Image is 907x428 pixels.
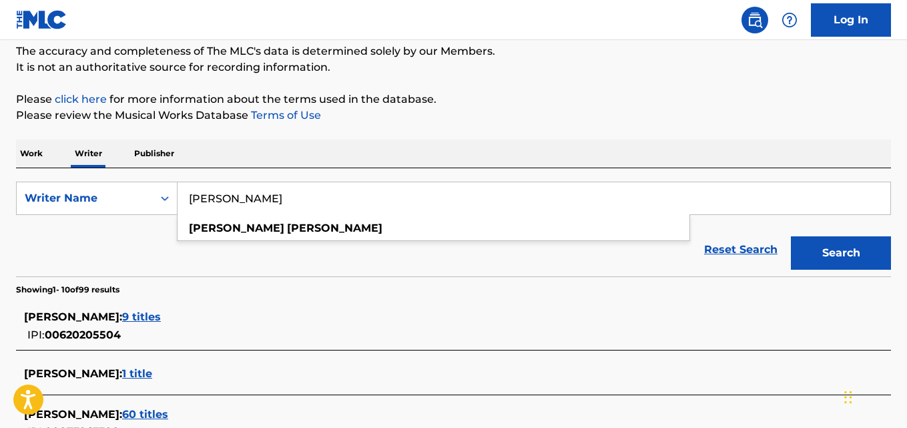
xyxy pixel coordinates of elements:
[840,364,907,428] iframe: Chat Widget
[791,236,891,270] button: Search
[71,140,106,168] p: Writer
[45,329,121,341] span: 00620205504
[776,7,803,33] div: Help
[16,182,891,276] form: Search Form
[55,93,107,105] a: click here
[189,222,284,234] strong: [PERSON_NAME]
[747,12,763,28] img: search
[741,7,768,33] a: Public Search
[122,408,168,421] span: 60 titles
[697,235,784,264] a: Reset Search
[248,109,321,122] a: Terms of Use
[16,10,67,29] img: MLC Logo
[16,43,891,59] p: The accuracy and completeness of The MLC's data is determined solely by our Members.
[844,377,852,417] div: Drag
[811,3,891,37] a: Log In
[16,284,119,296] p: Showing 1 - 10 of 99 results
[16,91,891,108] p: Please for more information about the terms used in the database.
[782,12,798,28] img: help
[27,329,45,341] span: IPI:
[24,310,122,323] span: [PERSON_NAME] :
[25,190,145,206] div: Writer Name
[122,367,152,380] span: 1 title
[122,310,161,323] span: 9 titles
[16,140,47,168] p: Work
[16,59,891,75] p: It is not an authoritative source for recording information.
[24,367,122,380] span: [PERSON_NAME] :
[24,408,122,421] span: [PERSON_NAME] :
[287,222,382,234] strong: [PERSON_NAME]
[16,108,891,124] p: Please review the Musical Works Database
[130,140,178,168] p: Publisher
